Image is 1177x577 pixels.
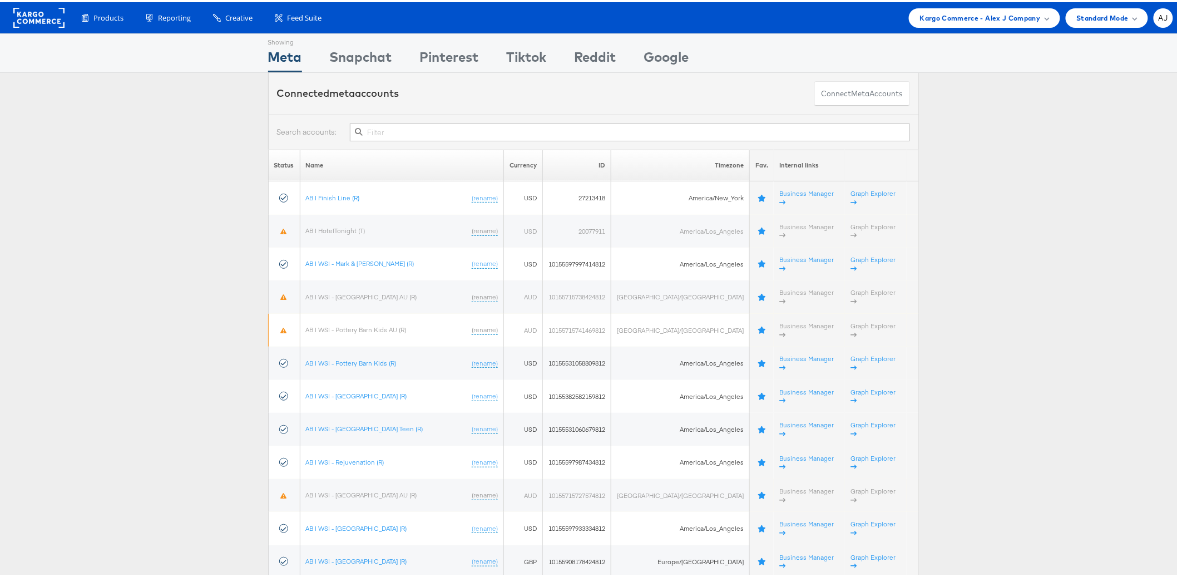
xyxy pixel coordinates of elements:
[306,224,365,233] a: AB | HotelTonight (T)
[779,418,834,436] a: Business Manager
[472,224,498,234] a: (rename)
[504,543,543,576] td: GBP
[472,357,498,366] a: (rename)
[543,278,611,311] td: 10155715738424812
[779,452,834,469] a: Business Manager
[850,551,896,568] a: Graph Explorer
[472,323,498,333] a: (rename)
[306,456,384,464] a: AB | WSI - Rejuvenation (R)
[472,257,498,267] a: (rename)
[472,422,498,432] a: (rename)
[543,444,611,477] td: 10155597987434812
[543,147,611,179] th: ID
[543,179,611,213] td: 27213418
[306,522,407,530] a: AB | WSI - [GEOGRAPHIC_DATA] (R)
[306,191,360,200] a: AB | Finish Line (R)
[504,213,543,245] td: USD
[779,220,834,238] a: Business Manager
[306,555,407,563] a: AB | WSI - [GEOGRAPHIC_DATA] (R)
[300,147,504,179] th: Name
[504,444,543,477] td: USD
[779,187,834,204] a: Business Manager
[850,452,896,469] a: Graph Explorer
[225,11,253,21] span: Creative
[306,323,407,332] a: AB | WSI - Pottery Barn Kids AU (R)
[543,245,611,278] td: 10155597997414812
[611,312,750,344] td: [GEOGRAPHIC_DATA]/[GEOGRAPHIC_DATA]
[306,389,407,398] a: AB | WSI - [GEOGRAPHIC_DATA] (R)
[850,286,896,303] a: Graph Explorer
[611,543,750,576] td: Europe/[GEOGRAPHIC_DATA]
[543,378,611,411] td: 10155382582159812
[472,191,498,201] a: (rename)
[504,245,543,278] td: USD
[306,422,423,431] a: AB | WSI - [GEOGRAPHIC_DATA] Teen (R)
[779,352,834,369] a: Business Manager
[330,45,392,70] div: Snapchat
[543,344,611,377] td: 10155531058809812
[507,45,547,70] div: Tiktok
[644,45,689,70] div: Google
[611,213,750,245] td: America/Los_Angeles
[779,517,834,535] a: Business Manager
[268,32,302,45] div: Showing
[779,286,834,303] a: Business Manager
[93,11,123,21] span: Products
[611,179,750,213] td: America/New_York
[472,522,498,531] a: (rename)
[611,245,750,278] td: America/Los_Angeles
[611,477,750,510] td: [GEOGRAPHIC_DATA]/[GEOGRAPHIC_DATA]
[504,312,543,344] td: AUD
[287,11,322,21] span: Feed Suite
[1077,10,1129,22] span: Standard Mode
[543,213,611,245] td: 20077911
[779,485,834,502] a: Business Manager
[306,489,417,497] a: AB | WSI - [GEOGRAPHIC_DATA] AU (R)
[920,10,1041,22] span: Kargo Commerce - Alex J Company
[852,86,870,97] span: meta
[611,147,750,179] th: Timezone
[575,45,616,70] div: Reddit
[504,477,543,510] td: AUD
[611,278,750,311] td: [GEOGRAPHIC_DATA]/[GEOGRAPHIC_DATA]
[850,386,896,403] a: Graph Explorer
[504,378,543,411] td: USD
[850,418,896,436] a: Graph Explorer
[611,510,750,543] td: America/Los_Angeles
[472,555,498,564] a: (rename)
[504,411,543,443] td: USD
[611,378,750,411] td: America/Los_Angeles
[543,411,611,443] td: 10155531060679812
[350,121,909,139] input: Filter
[850,352,896,369] a: Graph Explorer
[543,510,611,543] td: 10155597933334812
[850,517,896,535] a: Graph Explorer
[277,84,399,98] div: Connected accounts
[611,344,750,377] td: America/Los_Angeles
[543,477,611,510] td: 10155715727574812
[504,344,543,377] td: USD
[779,319,834,337] a: Business Manager
[268,147,300,179] th: Status
[306,290,417,299] a: AB | WSI - [GEOGRAPHIC_DATA] AU (R)
[543,543,611,576] td: 10155908178424812
[779,551,834,568] a: Business Manager
[306,257,414,265] a: AB | WSI - Mark & [PERSON_NAME] (R)
[814,79,910,104] button: ConnectmetaAccounts
[268,45,302,70] div: Meta
[611,411,750,443] td: America/Los_Angeles
[779,253,834,270] a: Business Manager
[472,456,498,465] a: (rename)
[504,147,543,179] th: Currency
[306,357,397,365] a: AB | WSI - Pottery Barn Kids (R)
[850,220,896,238] a: Graph Explorer
[850,187,896,204] a: Graph Explorer
[779,386,834,403] a: Business Manager
[850,319,896,337] a: Graph Explorer
[611,444,750,477] td: America/Los_Angeles
[504,510,543,543] td: USD
[850,485,896,502] a: Graph Explorer
[504,179,543,213] td: USD
[472,489,498,498] a: (rename)
[504,278,543,311] td: AUD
